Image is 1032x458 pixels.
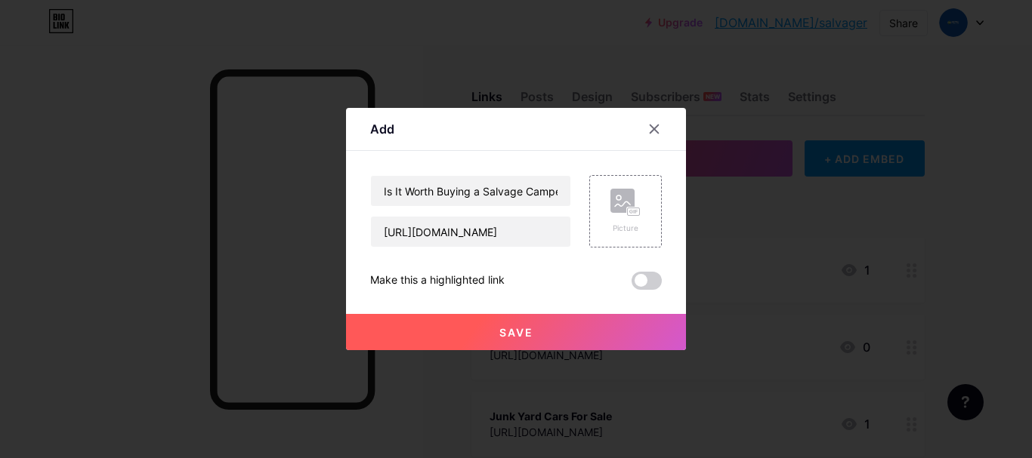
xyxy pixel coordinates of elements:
input: URL [371,217,570,247]
button: Save [346,314,686,350]
div: Add [370,120,394,138]
div: Picture [610,223,641,234]
div: Make this a highlighted link [370,272,505,290]
input: Title [371,176,570,206]
span: Save [499,326,533,339]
